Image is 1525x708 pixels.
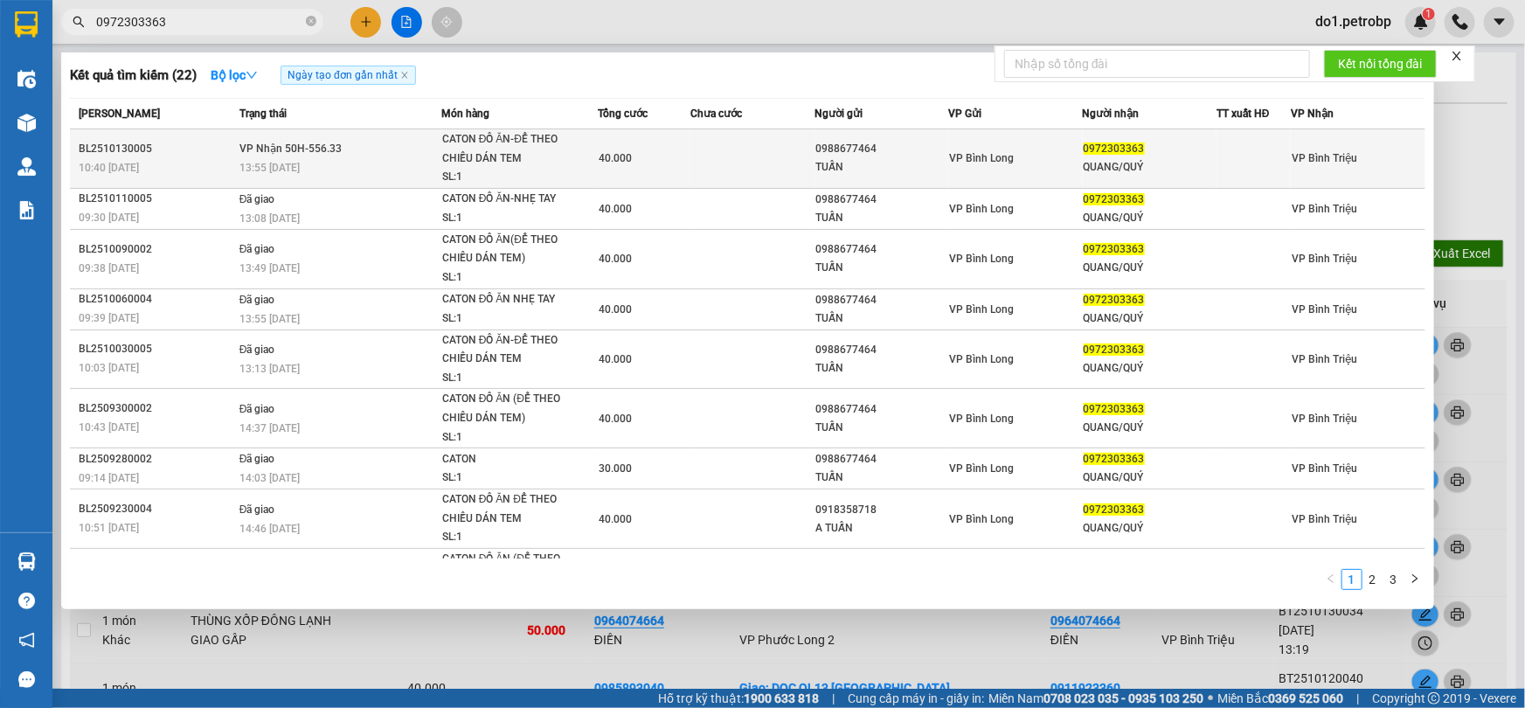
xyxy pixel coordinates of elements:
[1292,152,1357,164] span: VP Bình Triệu
[18,671,35,688] span: message
[306,16,316,26] span: close-circle
[15,11,38,38] img: logo-vxr
[1383,569,1404,590] li: 3
[1084,243,1145,255] span: 0972303363
[815,291,947,309] div: 0988677464
[79,472,139,484] span: 09:14 [DATE]
[73,16,85,28] span: search
[79,162,139,174] span: 10:40 [DATE]
[1292,253,1357,265] span: VP Bình Triệu
[815,359,947,378] div: TUẤN
[281,66,416,85] span: Ngày tạo đơn gần nhất
[949,303,1014,316] span: VP Bình Long
[79,212,139,224] span: 09:30 [DATE]
[1084,259,1216,277] div: QUANG/QUÝ
[18,632,35,649] span: notification
[599,462,632,475] span: 30.000
[1338,54,1423,73] span: Kết nối tổng đài
[442,550,573,587] div: CATON ĐỒ ĂN (ĐỂ THEO CHIỀU DÁN TEM)
[1084,403,1145,415] span: 0972303363
[815,469,947,487] div: TUẤN
[239,422,300,434] span: 14:37 [DATE]
[442,309,573,329] div: SL: 1
[239,162,300,174] span: 13:55 [DATE]
[239,403,275,415] span: Đã giao
[79,140,234,158] div: BL2510130005
[79,312,139,324] span: 09:39 [DATE]
[815,240,947,259] div: 0988677464
[1384,570,1404,589] a: 3
[1084,503,1145,516] span: 0972303363
[442,390,573,427] div: CATON ĐỒ ĂN (ĐỂ THEO CHIỀU DÁN TEM)
[442,290,573,309] div: CATON ĐỒ ĂN NHẸ TAY
[949,513,1014,525] span: VP Bình Long
[1292,303,1357,316] span: VP Bình Triệu
[239,313,300,325] span: 13:55 [DATE]
[442,469,573,488] div: SL: 1
[79,522,139,534] span: 10:51 [DATE]
[79,190,234,208] div: BL2510110005
[239,472,300,484] span: 14:03 [DATE]
[1363,570,1383,589] a: 2
[1292,413,1357,425] span: VP Bình Triệu
[197,61,272,89] button: Bộ lọcdown
[79,421,139,434] span: 10:43 [DATE]
[442,490,573,528] div: CATON ĐỒ ĂN ĐỂ THEO CHIỀU DÁN TEM
[599,152,632,164] span: 40.000
[17,114,36,132] img: warehouse-icon
[1404,569,1425,590] li: Next Page
[815,309,947,328] div: TUẤN
[949,203,1014,215] span: VP Bình Long
[599,253,632,265] span: 40.000
[814,108,863,120] span: Người gửi
[79,240,234,259] div: BL2510090002
[79,500,234,518] div: BL2509230004
[442,268,573,288] div: SL: 1
[1084,359,1216,378] div: QUANG/QUÝ
[246,69,258,81] span: down
[239,243,275,255] span: Đã giao
[17,552,36,571] img: warehouse-icon
[442,528,573,547] div: SL: 1
[79,399,234,418] div: BL2509300002
[949,413,1014,425] span: VP Bình Long
[1084,453,1145,465] span: 0972303363
[239,503,275,516] span: Đã giao
[599,353,632,365] span: 40.000
[1084,309,1216,328] div: QUANG/QUÝ
[1084,344,1145,356] span: 0972303363
[442,369,573,388] div: SL: 1
[239,453,275,465] span: Đã giao
[1292,513,1357,525] span: VP Bình Triệu
[815,259,947,277] div: TUẤN
[815,419,947,437] div: TUẤN
[239,294,275,306] span: Đã giao
[239,262,300,274] span: 13:49 [DATE]
[79,450,234,469] div: BL2509280002
[1321,569,1341,590] button: left
[239,212,300,225] span: 13:08 [DATE]
[441,108,489,120] span: Món hàng
[599,513,632,525] span: 40.000
[1084,142,1145,155] span: 0972303363
[1084,419,1216,437] div: QUANG/QUÝ
[949,152,1014,164] span: VP Bình Long
[1342,570,1362,589] a: 1
[211,68,258,82] strong: Bộ lọc
[1083,108,1140,120] span: Người nhận
[1341,569,1362,590] li: 1
[96,12,302,31] input: Tìm tên, số ĐT hoặc mã đơn
[17,70,36,88] img: warehouse-icon
[239,108,287,120] span: Trạng thái
[1292,462,1357,475] span: VP Bình Triệu
[1084,193,1145,205] span: 0972303363
[239,142,342,155] span: VP Nhận 50H-556.33
[1292,353,1357,365] span: VP Bình Triệu
[1084,158,1216,177] div: QUANG/QUÝ
[1084,209,1216,227] div: QUANG/QUÝ
[442,168,573,187] div: SL: 1
[442,331,573,369] div: CATON ĐỒ ĂN-ĐỂ THEO CHIỀU DÁN TEM
[17,157,36,176] img: warehouse-icon
[400,71,409,80] span: close
[442,209,573,228] div: SL: 1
